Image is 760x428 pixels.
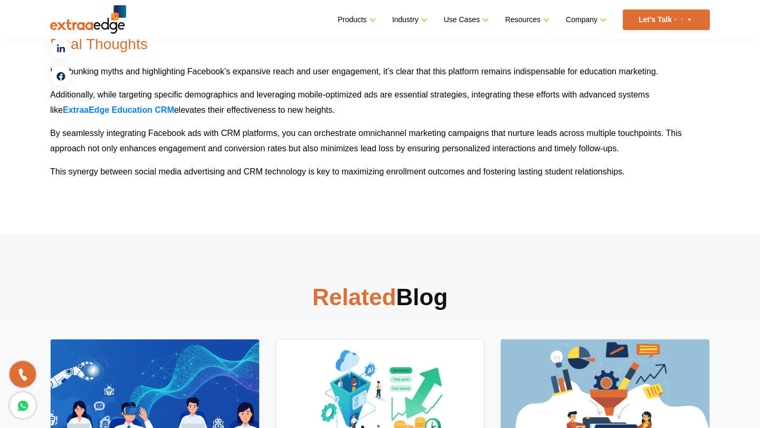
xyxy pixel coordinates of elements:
a: linkedin [50,38,71,59]
a: Let’s Talk [623,9,710,30]
a: Industry [392,12,425,27]
a: facebook [50,65,71,86]
span: This synergy between social media advertising and CRM technology is key to maximizing enrollment ... [50,167,625,176]
a: Use Cases [444,12,487,27]
span: In debunking myths and highlighting Facebook’s expansive reach and user engagement, it’s clear th... [50,67,658,76]
span: By seamlessly integrating Facebook ads with CRM platforms, you can orchestrate omnichannel market... [50,129,682,153]
a: Products [338,12,374,27]
span: Additionally, while targeting specific demographics and leveraging mobile-optimized ads are essen... [50,90,649,114]
a: Company [566,12,604,27]
span: elevates their effectiveness to new heights. [174,105,335,114]
h3: Blog [50,282,710,313]
a: Resources [505,12,547,27]
span: Final Thoughts [50,36,148,52]
strong: Related [312,284,396,310]
a: ExtraaEdge Education CRM [63,105,174,114]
